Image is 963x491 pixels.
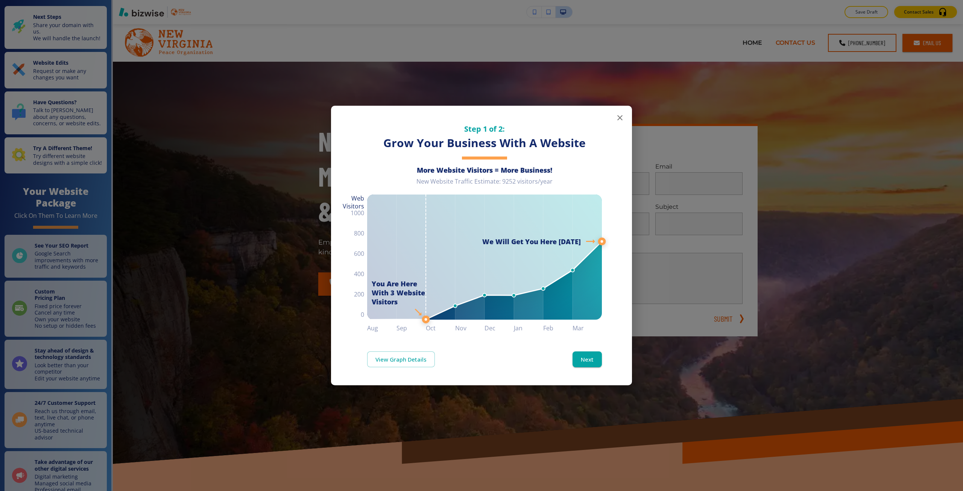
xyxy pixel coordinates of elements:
[367,351,435,367] a: View Graph Details
[396,323,426,333] h6: Sep
[514,323,543,333] h6: Jan
[367,166,602,175] h6: More Website Visitors = More Business!
[367,124,602,134] h5: Step 1 of 2:
[367,135,602,151] h3: Grow Your Business With A Website
[573,323,602,333] h6: Mar
[426,323,455,333] h6: Oct
[455,323,485,333] h6: Nov
[485,323,514,333] h6: Dec
[543,323,573,333] h6: Feb
[573,351,602,367] button: Next
[367,178,602,192] div: New Website Traffic Estimate: 9252 visitors/year
[367,323,396,333] h6: Aug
